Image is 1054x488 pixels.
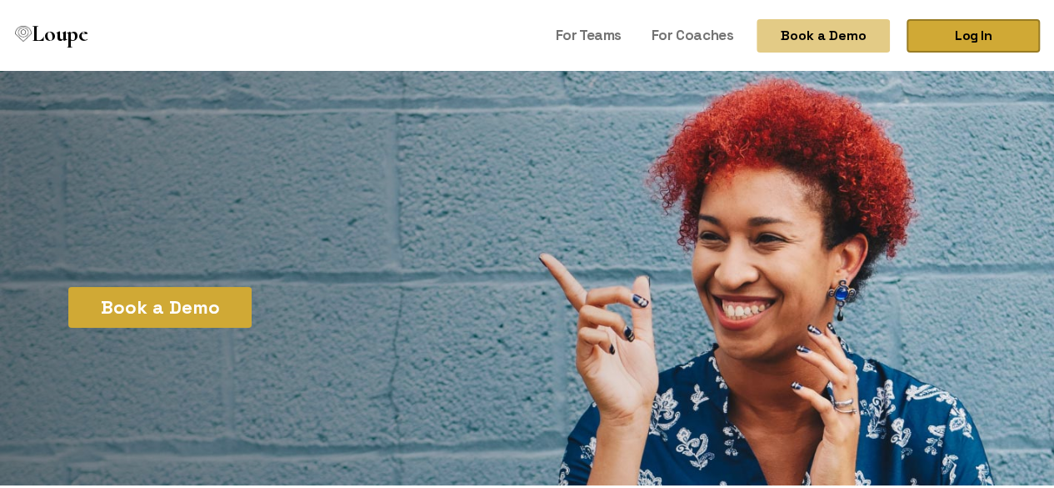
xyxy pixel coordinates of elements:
[757,17,890,50] button: Book a Demo
[907,17,1040,50] a: Log In
[645,17,740,48] a: For Coaches
[15,23,32,40] img: Loupe Logo
[68,284,252,325] button: Book a Demo
[10,17,93,51] a: Loupe
[549,17,628,48] a: For Teams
